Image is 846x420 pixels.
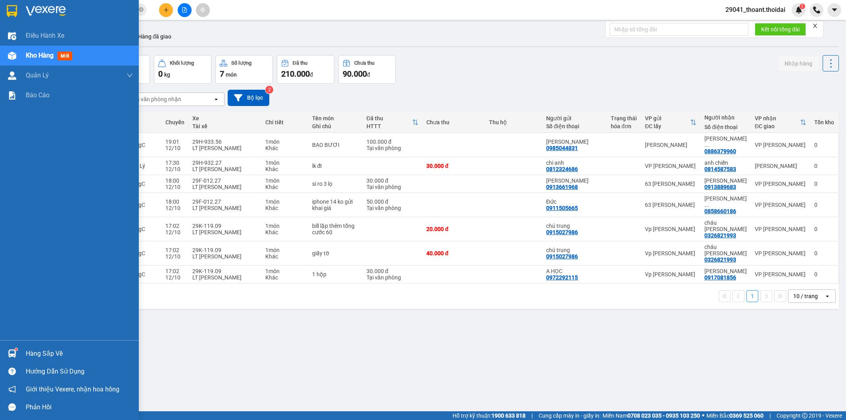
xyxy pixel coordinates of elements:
[26,348,133,360] div: Hàng sắp về
[814,271,834,277] div: 0
[192,139,257,145] div: 29H-933.56
[265,184,304,190] div: Khác
[15,348,17,351] sup: 1
[312,163,359,169] div: lk đt
[546,274,578,281] div: 0972292115
[366,184,418,190] div: Tại văn phòng
[220,69,224,79] span: 7
[602,411,700,420] span: Miền Nam
[139,7,144,12] span: close-circle
[127,72,133,79] span: down
[8,91,16,100] img: solution-icon
[645,163,696,169] div: VP [PERSON_NAME]
[165,223,184,229] div: 17:02
[645,181,696,187] div: 63 [PERSON_NAME]
[824,293,831,299] svg: open
[265,205,304,211] div: Khác
[265,274,304,281] div: Khác
[170,60,194,66] div: Khối lượng
[192,205,257,211] div: LT [PERSON_NAME]
[800,4,805,9] sup: 1
[165,184,184,190] div: 12/10
[164,71,170,78] span: kg
[755,142,806,148] div: VP [PERSON_NAME]
[8,71,16,80] img: warehouse-icon
[546,177,603,184] div: Nguyễn Xuân Giang
[293,60,307,66] div: Đã thu
[165,160,184,166] div: 17:30
[802,413,808,418] span: copyright
[165,268,184,274] div: 17:02
[814,202,834,208] div: 0
[704,274,736,281] div: 0917081856
[704,232,736,239] div: 0326821993
[165,139,184,145] div: 19:01
[277,55,334,84] button: Đã thu210.000đ
[704,114,747,121] div: Người nhận
[704,135,747,148] div: trần phương chiNH
[546,247,603,253] div: chú trung
[426,250,481,256] div: 40.000 đ
[704,124,747,130] div: Số điện thoại
[312,223,359,235] div: bill lập thêm tổng cước 60
[338,55,396,84] button: Chưa thu90.000đ
[26,31,64,40] span: Điều hành xe
[265,145,304,151] div: Khác
[627,412,700,419] strong: 0708 023 035 - 0935 103 250
[127,95,181,103] div: Chọn văn phòng nhận
[491,412,526,419] strong: 1900 633 818
[265,139,304,145] div: 1 món
[546,115,603,121] div: Người gửi
[366,115,412,121] div: Đã thu
[192,123,257,129] div: Tài xế
[827,3,841,17] button: caret-down
[704,166,736,172] div: 0814587583
[132,27,178,46] button: Hàng đã giao
[165,119,184,125] div: Chuyến
[192,253,257,260] div: LT [PERSON_NAME]
[704,244,747,256] div: cháu sen
[192,115,257,121] div: Xe
[755,202,806,208] div: VP [PERSON_NAME]
[312,142,359,148] div: BAO BƯƠI
[755,163,806,169] div: [PERSON_NAME]
[366,139,418,145] div: 100.000 đ
[366,177,418,184] div: 30.000 đ
[165,247,184,253] div: 17:02
[814,119,834,125] div: Tồn kho
[704,220,747,232] div: cháu sen
[265,86,273,94] sup: 2
[755,123,800,129] div: ĐC giao
[704,195,747,208] div: Nguyễn Thuỳ Như
[165,229,184,235] div: 12/10
[645,142,696,148] div: [PERSON_NAME]
[58,52,72,60] span: mới
[755,271,806,277] div: VP [PERSON_NAME]
[7,5,17,17] img: logo-vxr
[312,123,359,129] div: Ghi chú
[178,3,192,17] button: file-add
[366,198,418,205] div: 50.000 đ
[192,177,257,184] div: 29F-012.27
[645,202,696,208] div: 63 [PERSON_NAME]
[611,115,637,121] div: Trạng thái
[706,411,764,420] span: Miền Bắc
[539,411,600,420] span: Cung cấp máy in - giấy in:
[645,115,690,121] div: VP gửi
[426,226,481,232] div: 20.000 đ
[641,112,700,133] th: Toggle SortBy
[546,268,603,274] div: A HỌC
[755,226,806,232] div: VP [PERSON_NAME]
[366,123,412,129] div: HTTT
[192,160,257,166] div: 29H-932.27
[704,208,736,214] div: 0858660186
[312,271,359,277] div: 1 hộp
[165,166,184,172] div: 12/10
[366,274,418,281] div: Tại văn phòng
[546,205,578,211] div: 0911505665
[182,7,187,13] span: file-add
[704,184,736,190] div: 0913889683
[366,268,418,274] div: 30.000 đ
[281,69,310,79] span: 210.000
[546,145,578,151] div: 0985044831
